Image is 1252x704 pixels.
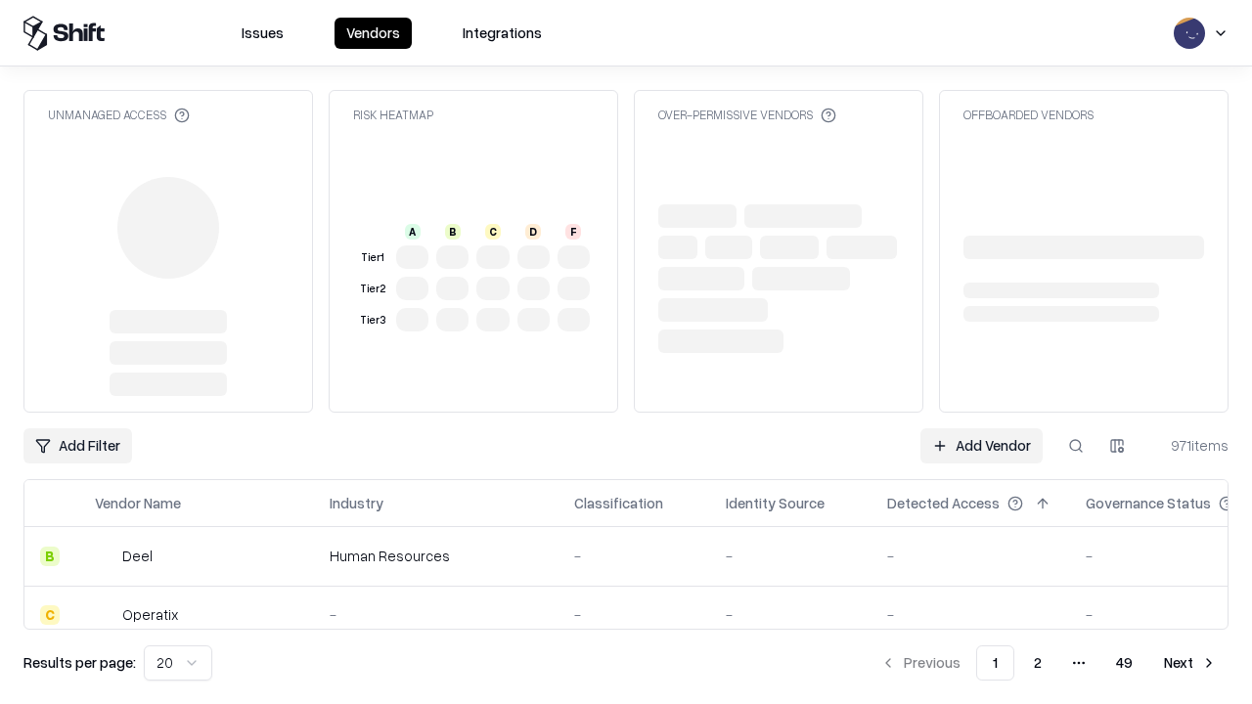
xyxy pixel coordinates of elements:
div: Deel [122,546,153,566]
img: Operatix [95,605,114,625]
p: Results per page: [23,652,136,673]
div: Tier 1 [357,249,388,266]
div: Governance Status [1086,493,1211,513]
div: F [565,224,581,240]
div: Offboarded Vendors [963,107,1094,123]
div: A [405,224,421,240]
div: Tier 2 [357,281,388,297]
div: - [574,604,694,625]
nav: pagination [869,645,1229,681]
div: - [887,546,1054,566]
div: C [485,224,501,240]
a: Add Vendor [920,428,1043,463]
div: Vendor Name [95,493,181,513]
div: - [726,546,856,566]
div: - [574,546,694,566]
button: 1 [976,645,1014,681]
button: Integrations [451,18,554,49]
div: Classification [574,493,663,513]
div: Unmanaged Access [48,107,190,123]
button: Add Filter [23,428,132,463]
div: Detected Access [887,493,1000,513]
button: Vendors [335,18,412,49]
div: C [40,605,60,625]
div: Tier 3 [357,312,388,329]
div: Identity Source [726,493,825,513]
button: Issues [230,18,295,49]
div: - [330,604,543,625]
div: - [726,604,856,625]
div: Human Resources [330,546,543,566]
div: - [887,604,1054,625]
div: B [445,224,461,240]
div: B [40,547,60,566]
div: Operatix [122,604,178,625]
div: Over-Permissive Vendors [658,107,836,123]
div: Risk Heatmap [353,107,433,123]
img: Deel [95,547,114,566]
button: 2 [1018,645,1057,681]
div: Industry [330,493,383,513]
div: 971 items [1150,435,1229,456]
div: D [525,224,541,240]
button: Next [1152,645,1229,681]
button: 49 [1100,645,1148,681]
